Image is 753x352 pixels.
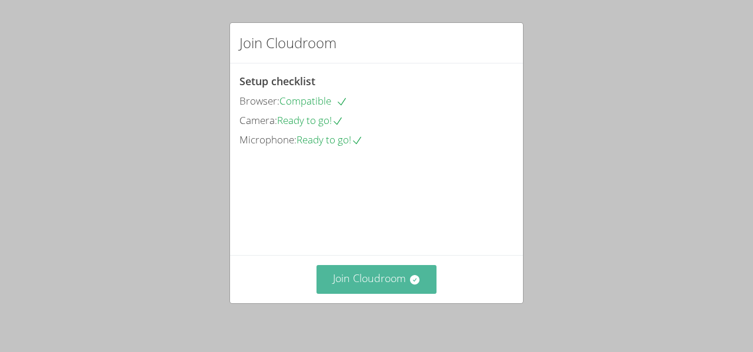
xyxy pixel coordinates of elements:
span: Ready to go! [296,133,363,146]
span: Microphone: [239,133,296,146]
span: Compatible [279,94,348,108]
button: Join Cloudroom [316,265,437,294]
span: Camera: [239,113,277,127]
span: Setup checklist [239,74,315,88]
h2: Join Cloudroom [239,32,336,53]
span: Ready to go! [277,113,344,127]
span: Browser: [239,94,279,108]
